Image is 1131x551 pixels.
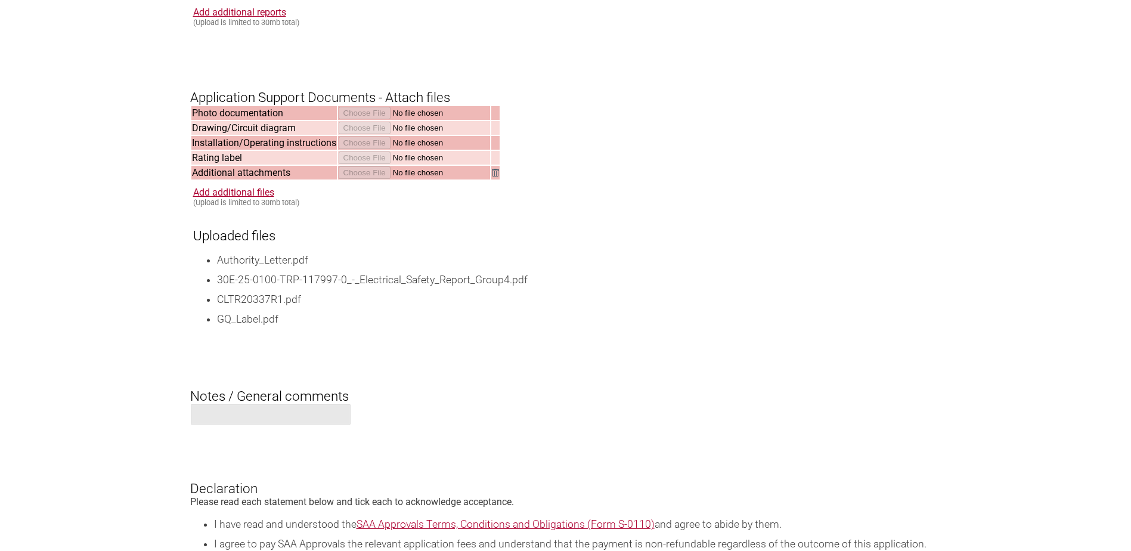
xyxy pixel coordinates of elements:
td: Additional attachments [191,166,337,179]
td: Photo documentation [191,106,337,120]
h3: Application Support Documents - Attach files [190,70,941,106]
li: Authority_Letter.pdf [217,253,941,268]
img: Remove [492,169,499,177]
li: CLTR20337R1.pdf [217,292,941,307]
td: Installation/Operating instructions [191,136,337,150]
h3: Notes / General comments [190,368,941,404]
li: GQ_Label.pdf [217,312,941,327]
small: (Upload is limited to 30mb total) [193,18,299,27]
h3: Declaration [190,461,941,497]
td: Drawing/Circuit diagram [191,121,337,135]
small: (Upload is limited to 30mb total) [193,198,299,207]
li: 30E-25-0100-TRP-117997-0_-_Electrical_Safety_Report_Group4.pdf [217,273,941,287]
td: Rating label [191,151,337,165]
a: Add additional files [193,187,274,198]
h3: Uploaded files [193,216,941,243]
li: I have read and understood the and agree to abide by them. [214,517,941,532]
a: SAA Approvals Terms, Conditions and Obligations (Form S-0110) [357,518,655,530]
a: Add additional reports [193,7,286,18]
